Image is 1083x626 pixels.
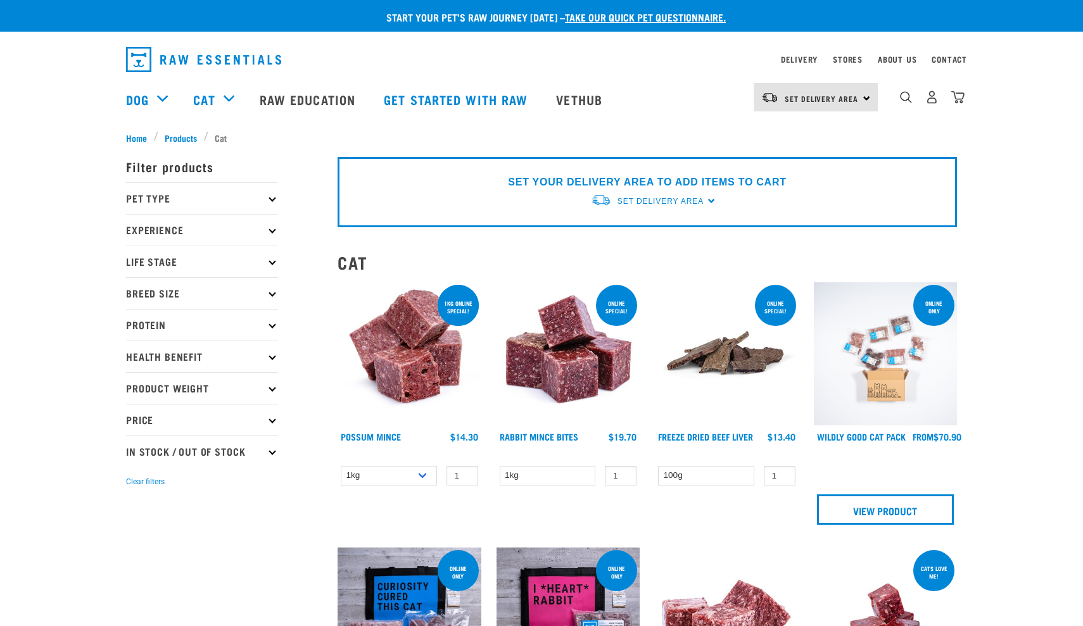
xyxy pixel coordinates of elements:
[951,91,965,104] img: home-icon@2x.png
[913,434,934,439] span: FROM
[126,182,278,214] p: Pet Type
[913,294,954,320] div: ONLINE ONLY
[761,92,778,103] img: van-moving.png
[338,253,957,272] h2: Cat
[247,74,371,125] a: Raw Education
[900,91,912,103] img: home-icon-1@2x.png
[814,282,958,426] img: Cat 0 2sec
[755,294,796,320] div: ONLINE SPECIAL!
[878,57,916,61] a: About Us
[596,294,637,320] div: ONLINE SPECIAL!
[497,282,640,426] img: Whole Minced Rabbit Cubes 01
[785,96,858,101] span: Set Delivery Area
[116,42,967,77] nav: dropdown navigation
[543,74,618,125] a: Vethub
[658,434,753,439] a: Freeze Dried Beef Liver
[833,57,863,61] a: Stores
[126,151,278,182] p: Filter products
[193,90,215,109] a: Cat
[932,57,967,61] a: Contact
[450,432,478,442] div: $14.30
[438,559,479,585] div: online only
[371,74,543,125] a: Get started with Raw
[764,466,795,485] input: 1
[126,131,957,144] nav: breadcrumbs
[781,57,818,61] a: Delivery
[609,432,636,442] div: $19.70
[508,175,786,190] p: SET YOUR DELIVERY AREA TO ADD ITEMS TO CART
[126,246,278,277] p: Life Stage
[338,282,481,426] img: 1102 Possum Mince 01
[617,197,704,206] span: Set Delivery Area
[126,90,149,109] a: Dog
[817,494,954,525] a: View Product
[126,47,281,72] img: Raw Essentials Logo
[913,432,961,442] div: $70.90
[768,432,795,442] div: $13.40
[126,131,147,144] span: Home
[126,131,154,144] a: Home
[596,559,637,585] div: online only
[126,341,278,372] p: Health Benefit
[500,434,578,439] a: Rabbit Mince Bites
[126,404,278,435] p: Price
[126,277,278,309] p: Breed Size
[126,435,278,467] p: In Stock / Out Of Stock
[126,214,278,246] p: Experience
[913,559,954,585] div: Cats love me!
[591,194,611,207] img: van-moving.png
[165,131,197,144] span: Products
[446,466,478,485] input: 1
[605,466,636,485] input: 1
[126,372,278,404] p: Product Weight
[158,131,204,144] a: Products
[565,14,726,20] a: take our quick pet questionnaire.
[341,434,401,439] a: Possum Mince
[655,282,799,426] img: Stack Of Freeze Dried Beef Liver For Pets
[126,476,165,487] button: Clear filters
[817,434,906,439] a: Wildly Good Cat Pack
[438,294,479,320] div: 1kg online special!
[925,91,939,104] img: user.png
[126,309,278,341] p: Protein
